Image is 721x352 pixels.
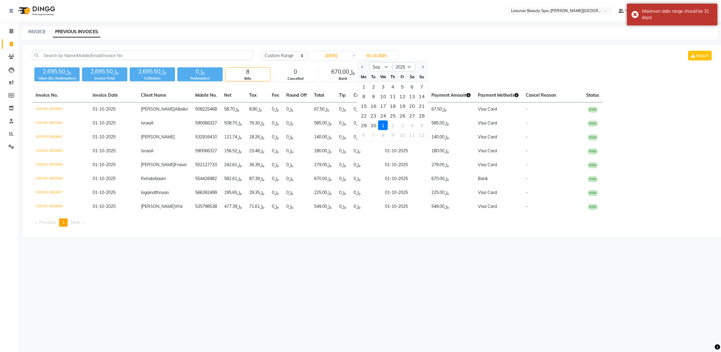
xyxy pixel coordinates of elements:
div: 23 [369,111,378,121]
div: 5 [417,121,427,130]
div: 17 [378,101,388,111]
div: Monday, September 15, 2025 [359,101,369,111]
td: 532916410 [192,130,221,144]
div: 4 [407,121,417,130]
span: A [151,148,154,153]
div: ﷼670.00 [321,68,365,76]
td: 01-10-2025 [381,200,428,214]
span: Fraser [175,162,187,167]
td: ﷼0 [283,200,310,214]
div: 0 [273,68,318,76]
span: - [353,53,355,59]
span: 01-10-2025 [93,204,116,209]
span: Visa Card [478,204,497,209]
span: Visa Card [478,190,497,195]
span: - [526,176,528,181]
td: ﷼0 [335,158,350,172]
td: ﷼0 [268,116,283,130]
td: ﷼180.00 [428,144,474,158]
div: 6 [359,130,369,140]
td: ﷼0 [350,158,381,172]
div: Saturday, October 4, 2025 [407,121,417,130]
span: Visa Card [478,162,497,167]
span: 01-10-2025 [93,190,116,195]
td: 01-10-2025 [381,172,428,186]
div: 1 [359,82,369,92]
span: Client Name [141,92,166,98]
span: Bank [478,176,488,181]
div: 18 [388,101,398,111]
td: 535798538 [192,200,221,214]
img: logo [15,2,57,19]
div: Bank [321,76,365,81]
td: 590066327 [192,116,221,130]
td: ﷼121.74 [221,130,246,144]
td: ﷼36.39 [246,158,268,172]
td: 01-10-2025 [381,158,428,172]
div: Friday, September 26, 2025 [398,111,407,121]
span: - [526,120,528,126]
div: 25 [388,111,398,121]
span: Next [71,220,80,225]
div: 11 [407,130,417,140]
div: 7 [369,130,378,140]
span: - [526,204,528,209]
span: Invoice Date [93,92,118,98]
span: Alaam [154,176,166,181]
div: 20 [407,101,417,111]
div: 11 [388,92,398,101]
div: 14 [417,92,427,101]
div: Wednesday, September 10, 2025 [378,92,388,101]
div: Tuesday, September 30, 2025 [369,121,378,130]
span: [PERSON_NAME] [141,106,175,112]
div: Tu [369,72,378,82]
div: Monday, September 8, 2025 [359,92,369,101]
td: ﷼670.00 [428,172,474,186]
td: ﷼0 [283,158,310,172]
span: Net [224,92,231,98]
select: Select month [370,63,393,72]
span: [PERSON_NAME] [141,134,175,140]
div: Tuesday, September 16, 2025 [369,101,378,111]
td: V/2025-26/1656 [32,200,89,214]
td: ﷼279.00 [428,158,474,172]
td: ﷼0 [268,130,283,144]
span: 01-10-2025 [93,134,116,140]
span: althnyan [152,190,169,195]
div: Sunday, October 12, 2025 [417,130,427,140]
span: 1 [62,220,65,225]
span: Wix [175,204,183,209]
div: Thursday, September 18, 2025 [388,101,398,111]
span: PAID [588,190,598,196]
span: Total [314,92,324,98]
td: ﷼0 [350,116,381,130]
div: 2 [369,82,378,92]
div: 27 [407,111,417,121]
div: Friday, October 10, 2025 [398,130,407,140]
div: 29 [359,121,369,130]
div: Wednesday, September 3, 2025 [378,82,388,92]
div: 30 [369,121,378,130]
div: Thursday, October 9, 2025 [388,130,398,140]
td: ﷼0 [335,144,350,158]
div: Sa [407,72,417,82]
span: Tip [339,92,346,98]
div: Thursday, October 2, 2025 [388,121,398,130]
div: 3 [398,121,407,130]
div: Wednesday, September 17, 2025 [378,101,388,111]
td: ﷼0 [350,130,381,144]
input: Search by Name/Mobile/Email/Invoice No [32,51,253,60]
span: PAID [588,176,598,182]
td: ﷼0 [283,144,310,158]
span: PAID [588,121,598,127]
span: PAID [588,134,598,140]
span: [PERSON_NAME] [141,204,175,209]
div: 4 [388,82,398,92]
span: Invoice No. [36,92,58,98]
div: Sunday, September 21, 2025 [417,101,427,111]
div: Thursday, September 4, 2025 [388,82,398,92]
div: 2 [388,121,398,130]
td: ﷼29.35 [246,186,268,200]
div: ﷼0 [177,67,223,76]
td: ﷼140.00 [428,130,474,144]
